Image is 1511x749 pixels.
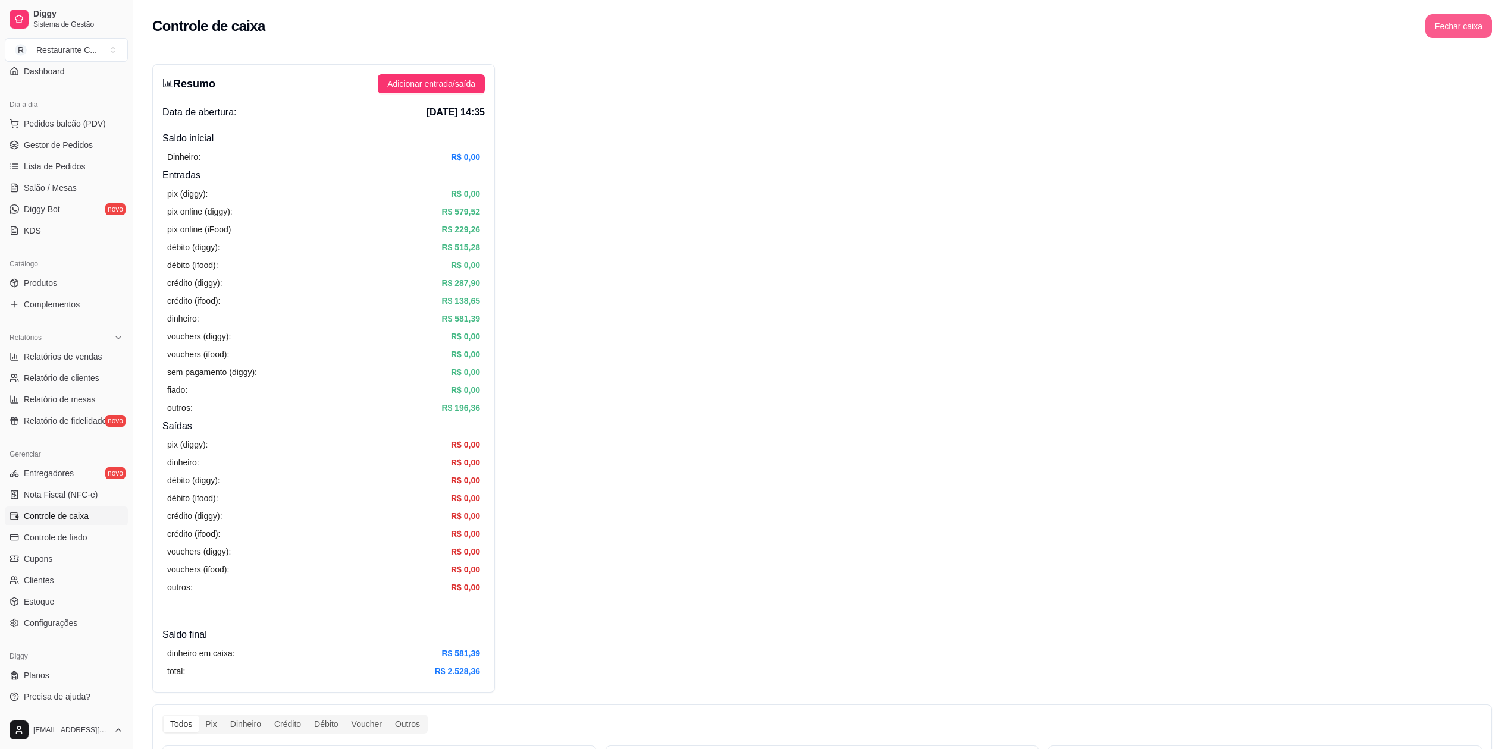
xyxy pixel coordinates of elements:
[5,716,128,744] button: [EMAIL_ADDRESS][DOMAIN_NAME]
[167,509,222,523] article: crédito (diggy):
[33,20,123,29] span: Sistema de Gestão
[5,5,128,33] a: DiggySistema de Gestão
[5,445,128,464] div: Gerenciar
[162,419,485,433] h4: Saídas
[199,716,223,732] div: Pix
[10,333,42,342] span: Relatórios
[167,150,200,163] article: Dinheiro:
[24,596,54,608] span: Estoque
[167,438,208,451] article: pix (diggy):
[5,613,128,632] a: Configurações
[162,78,173,89] span: bar-chart
[5,295,128,314] a: Complementos
[24,553,52,565] span: Cupons
[152,17,265,36] h2: Controle de caixa
[435,665,480,678] article: R$ 2.528,36
[24,65,65,77] span: Dashboard
[167,581,193,594] article: outros:
[167,330,231,343] article: vouchers (diggy):
[427,105,485,119] span: [DATE] 14:35
[167,241,220,254] article: débito (diggy):
[387,77,475,90] span: Adicionar entrada/saída
[5,157,128,176] a: Lista de Pedidos
[167,647,235,660] article: dinheiro em caixa:
[167,312,199,325] article: dinheiro:
[24,182,77,194] span: Salão / Mesas
[268,716,308,732] div: Crédito
[167,205,233,218] article: pix online (diggy):
[451,187,480,200] article: R$ 0,00
[5,114,128,133] button: Pedidos balcão (PDV)
[5,347,128,366] a: Relatórios de vendas
[24,351,102,363] span: Relatórios de vendas
[24,617,77,629] span: Configurações
[451,509,480,523] article: R$ 0,00
[441,276,480,289] article: R$ 287,90
[451,150,480,163] article: R$ 0,00
[451,383,480,396] article: R$ 0,00
[5,369,128,388] a: Relatório de clientes
[164,716,199,732] div: Todos
[24,531,87,543] span: Controle de fiado
[167,527,220,540] article: crédito (ifood):
[162,168,485,182] h4: Entradas
[167,223,231,236] article: pix online (iFood)
[5,62,128,81] a: Dashboard
[5,571,128,590] a: Clientes
[451,366,480,379] article: R$ 0,00
[1425,14,1492,38] button: Fechar caixa
[24,139,93,151] span: Gestor de Pedidos
[167,348,229,361] article: vouchers (ifood):
[5,687,128,706] a: Precisa de ajuda?
[5,221,128,240] a: KDS
[167,259,218,272] article: débito (ifood):
[5,464,128,483] a: Entregadoresnovo
[388,716,427,732] div: Outros
[33,725,109,735] span: [EMAIL_ADDRESS][DOMAIN_NAME]
[24,394,96,405] span: Relatório de mesas
[167,456,199,469] article: dinheiro:
[24,467,74,479] span: Entregadores
[167,187,208,200] article: pix (diggy):
[441,294,480,307] article: R$ 138,65
[167,474,220,487] article: débito (diggy):
[224,716,268,732] div: Dinheiro
[5,38,128,62] button: Select a team
[451,527,480,540] article: R$ 0,00
[451,563,480,576] article: R$ 0,00
[451,348,480,361] article: R$ 0,00
[162,628,485,642] h4: Saldo final
[5,666,128,685] a: Planos
[24,691,90,703] span: Precisa de ajuda?
[162,75,215,92] h3: Resumo
[167,401,193,414] article: outros:
[5,273,128,292] a: Produtos
[441,647,480,660] article: R$ 581,39
[24,415,106,427] span: Relatório de fidelidade
[451,456,480,469] article: R$ 0,00
[378,74,485,93] button: Adicionar entrada/saída
[5,528,128,547] a: Controle de fiado
[33,9,123,20] span: Diggy
[5,95,128,114] div: Dia a dia
[24,298,80,310] span: Complementos
[24,489,98,501] span: Nota Fiscal (NFC-e)
[451,259,480,272] article: R$ 0,00
[441,223,480,236] article: R$ 229,26
[5,506,128,525] a: Controle de caixa
[167,366,257,379] article: sem pagamento (diggy):
[5,390,128,409] a: Relatório de mesas
[24,118,106,130] span: Pedidos balcão (PDV)
[162,131,485,146] h4: Saldo inícial
[24,510,89,522] span: Controle de caixa
[451,492,480,505] article: R$ 0,00
[167,492,218,505] article: débito (ifood):
[5,647,128,666] div: Diggy
[24,372,99,384] span: Relatório de clientes
[441,241,480,254] article: R$ 515,28
[24,160,86,172] span: Lista de Pedidos
[451,330,480,343] article: R$ 0,00
[451,474,480,487] article: R$ 0,00
[24,277,57,289] span: Produtos
[441,401,480,414] article: R$ 196,36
